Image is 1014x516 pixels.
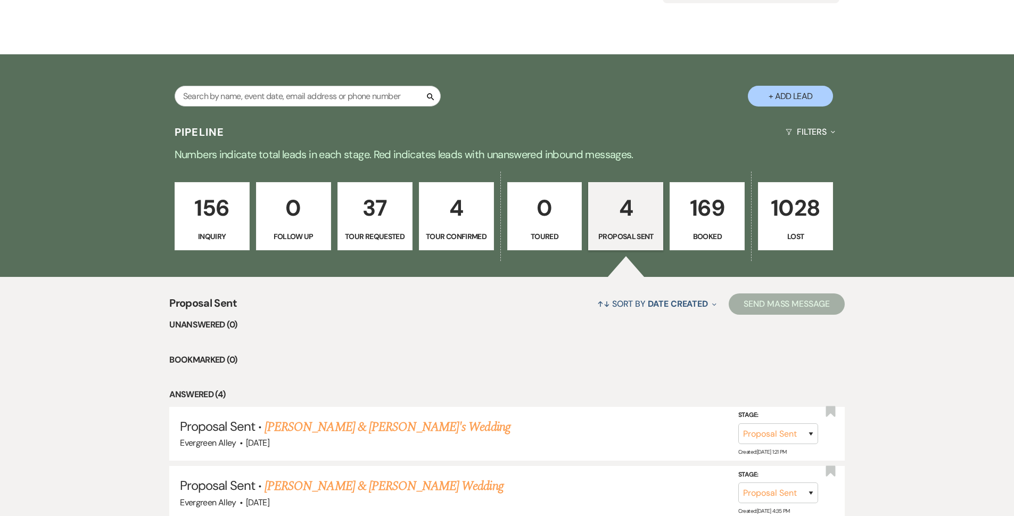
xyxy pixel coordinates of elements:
p: Lost [765,231,826,242]
a: 1028Lost [758,182,833,250]
p: 169 [677,190,738,226]
span: Date Created [648,298,708,309]
a: 156Inquiry [175,182,250,250]
li: Answered (4) [169,388,845,402]
a: [PERSON_NAME] & [PERSON_NAME] Wedding [265,477,503,496]
span: Proposal Sent [180,418,255,435]
button: Sort By Date Created [593,290,721,318]
p: Booked [677,231,738,242]
a: 4Proposal Sent [588,182,663,250]
li: Unanswered (0) [169,318,845,332]
a: 169Booked [670,182,745,250]
span: Created: [DATE] 1:21 PM [738,448,787,455]
input: Search by name, event date, email address or phone number [175,86,441,107]
span: Evergreen Alley [180,497,236,508]
p: 37 [344,190,406,226]
a: 0Toured [507,182,582,250]
p: Tour Requested [344,231,406,242]
a: 0Follow Up [256,182,331,250]
a: [PERSON_NAME] & [PERSON_NAME]'s Wedding [265,417,510,437]
span: Evergreen Alley [180,437,236,448]
a: 4Tour Confirmed [419,182,494,250]
p: 1028 [765,190,826,226]
p: Tour Confirmed [426,231,487,242]
span: Proposal Sent [180,477,255,494]
p: Toured [514,231,575,242]
h3: Pipeline [175,125,225,140]
p: 0 [263,190,324,226]
p: Follow Up [263,231,324,242]
button: + Add Lead [748,86,833,107]
span: Created: [DATE] 4:35 PM [738,507,790,514]
p: 4 [426,190,487,226]
span: [DATE] [246,497,269,508]
li: Bookmarked (0) [169,353,845,367]
button: Filters [781,118,839,146]
p: Proposal Sent [595,231,656,242]
button: Send Mass Message [729,293,845,315]
span: Proposal Sent [169,295,237,318]
label: Stage: [738,469,818,481]
span: ↑↓ [597,298,610,309]
a: 37Tour Requested [337,182,413,250]
p: 4 [595,190,656,226]
p: 156 [182,190,243,226]
label: Stage: [738,409,818,421]
p: Numbers indicate total leads in each stage. Red indicates leads with unanswered inbound messages. [124,146,891,163]
span: [DATE] [246,437,269,448]
p: 0 [514,190,575,226]
p: Inquiry [182,231,243,242]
